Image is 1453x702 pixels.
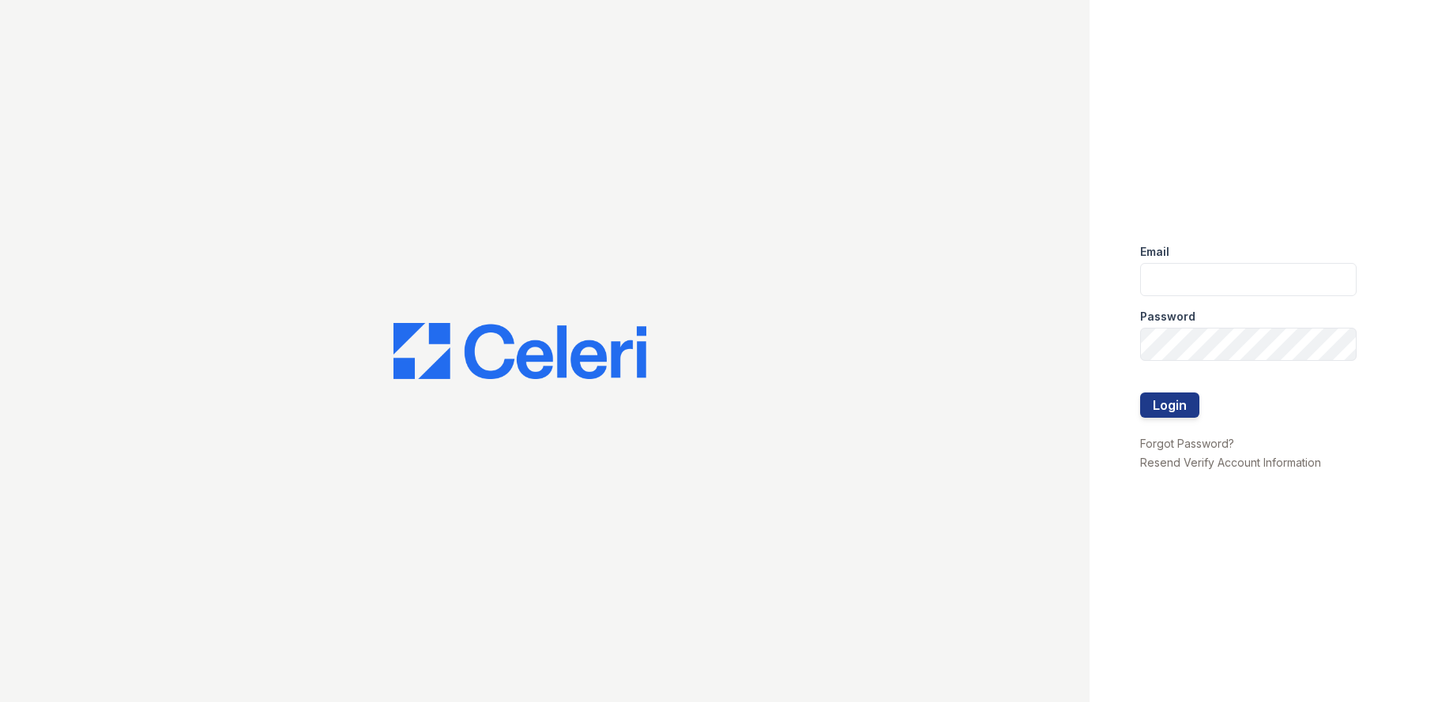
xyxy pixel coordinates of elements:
[393,323,646,380] img: CE_Logo_Blue-a8612792a0a2168367f1c8372b55b34899dd931a85d93a1a3d3e32e68fde9ad4.png
[1140,456,1321,469] a: Resend Verify Account Information
[1140,309,1195,325] label: Password
[1140,392,1199,418] button: Login
[1140,437,1234,450] a: Forgot Password?
[1140,244,1169,260] label: Email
